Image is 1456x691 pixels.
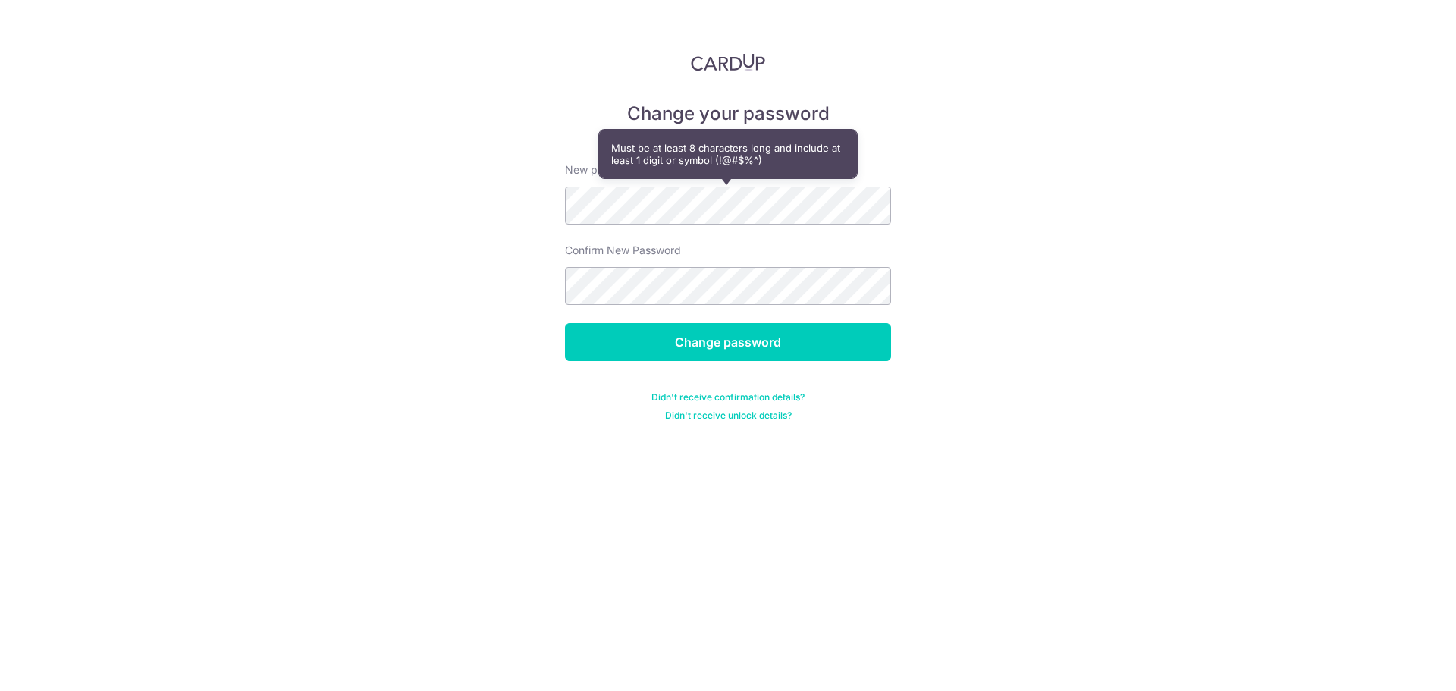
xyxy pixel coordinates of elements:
[565,102,891,126] h5: Change your password
[565,162,639,177] label: New password
[651,391,805,404] a: Didn't receive confirmation details?
[665,410,792,422] a: Didn't receive unlock details?
[599,130,857,178] div: Must be at least 8 characters long and include at least 1 digit or symbol (!@#$%^)
[691,53,765,71] img: CardUp Logo
[565,323,891,361] input: Change password
[565,243,681,258] label: Confirm New Password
